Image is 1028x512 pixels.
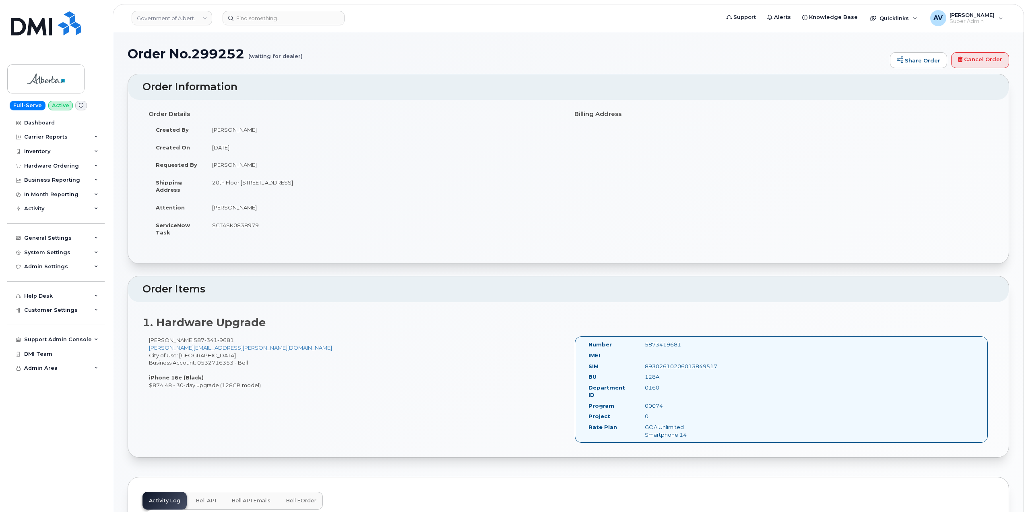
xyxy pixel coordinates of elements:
td: [PERSON_NAME] [205,121,562,139]
div: 5873419681 [639,341,717,348]
span: Bell API Emails [231,497,270,504]
td: [PERSON_NAME] [205,199,562,216]
label: Project [588,413,610,420]
strong: ServiceNow Task [156,222,190,236]
strong: 1. Hardware Upgrade [142,316,266,329]
h2: Order Information [142,81,994,93]
span: Bell API [196,497,216,504]
div: 0 [639,413,717,420]
label: SIM [588,363,599,370]
strong: Attention [156,204,185,211]
a: [PERSON_NAME][EMAIL_ADDRESS][PERSON_NAME][DOMAIN_NAME] [149,344,332,351]
div: [PERSON_NAME] City of Use: [GEOGRAPHIC_DATA] Business Account: 0532716353 - Bell $874.48 - 30-day... [142,336,568,389]
small: (waiting for dealer) [248,47,303,59]
h4: Billing Address [574,111,988,118]
div: GOA Unlimited Smartphone 14 [639,423,717,438]
span: 341 [204,337,217,343]
label: BU [588,373,597,381]
td: 20th Floor [STREET_ADDRESS] [205,174,562,199]
label: Number [588,341,612,348]
strong: Created On [156,144,190,151]
a: Share Order [890,52,947,68]
label: IMEI [588,352,600,359]
strong: Shipping Address [156,179,182,193]
label: Rate Plan [588,423,617,431]
label: Department ID [588,384,633,399]
h2: Order Items [142,284,994,295]
span: 9681 [217,337,234,343]
h4: Order Details [149,111,562,118]
strong: iPhone 16e (Black) [149,374,204,381]
label: Program [588,402,614,410]
strong: Created By [156,126,189,133]
div: 0160 [639,384,717,392]
div: 89302610206013849517 [639,363,717,370]
span: 587 [194,337,234,343]
td: [DATE] [205,139,562,156]
strong: Requested By [156,162,197,168]
span: Bell eOrder [286,497,316,504]
div: 128A [639,373,717,381]
td: [PERSON_NAME] [205,156,562,174]
h1: Order No.299252 [128,47,886,61]
a: Cancel Order [951,52,1009,68]
div: 00074 [639,402,717,410]
td: SCTASK0838979 [205,216,562,241]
